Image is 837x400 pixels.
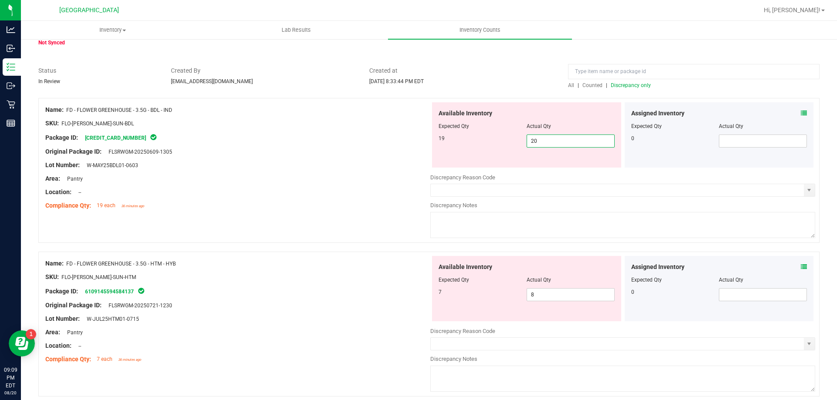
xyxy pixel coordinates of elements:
span: 7 [439,289,442,295]
span: -- [74,343,81,349]
span: Status [38,66,158,75]
span: 7 each [97,356,112,362]
span: W-MAY25BDL01-0603 [82,162,138,168]
div: 0 [631,134,719,142]
span: Inventory [21,26,204,34]
iframe: Resource center [9,330,35,356]
span: Lot Number: [45,161,80,168]
inline-svg: Outbound [7,81,15,90]
span: Assigned Inventory [631,109,684,118]
div: Discrepancy Notes [430,201,815,210]
span: Assigned Inventory [631,262,684,272]
inline-svg: Inventory [7,63,15,71]
span: Package ID: [45,134,78,141]
span: Pantry [63,329,83,336]
span: Discrepancy Reason Code [430,328,495,334]
span: | [606,82,607,88]
span: Lab Results [270,26,323,34]
span: Discrepancy Reason Code [430,174,495,181]
inline-svg: Analytics [7,25,15,34]
div: 0 [631,288,719,296]
a: 6109145594584137 [85,289,134,295]
p: 08/20 [4,390,17,396]
span: In Sync [150,133,157,141]
div: Actual Qty [719,276,807,284]
span: Discrepancy only [611,82,651,88]
p: 09:09 PM EDT [4,366,17,390]
span: Inventory Counts [448,26,512,34]
span: W-JUL25HTM01-0715 [82,316,139,322]
span: Actual Qty [527,123,551,129]
a: Lab Results [204,21,388,39]
span: Actual Qty [527,277,551,283]
span: Location: [45,188,71,195]
span: Compliance Qty: [45,356,91,363]
span: -- [74,189,81,195]
span: FLSRWGM-20250721-1230 [104,303,172,309]
span: 36 minutes ago [121,204,144,208]
span: Created at [369,66,555,75]
span: Area: [45,175,60,182]
div: Actual Qty [719,122,807,130]
span: Expected Qty [439,277,469,283]
span: Original Package ID: [45,148,102,155]
inline-svg: Reports [7,119,15,128]
span: Counted [582,82,602,88]
span: Available Inventory [439,109,492,118]
span: Lot Number: [45,315,80,322]
div: Discrepancy Notes [430,355,815,363]
span: In Review [38,78,60,84]
div: Expected Qty [631,122,719,130]
span: 36 minutes ago [118,358,141,362]
input: 8 [527,289,614,301]
span: Available Inventory [439,262,492,272]
inline-svg: Retail [7,100,15,109]
span: SKU: [45,273,59,280]
span: SKU: [45,120,59,127]
span: FLSRWGM-20250609-1305 [104,149,172,155]
span: In Sync [137,286,145,295]
a: Discrepancy only [609,82,651,88]
span: FD - FLOWER GREENHOUSE - 3.5G - BDL - IND [66,107,172,113]
span: Location: [45,342,71,349]
a: Counted [580,82,606,88]
iframe: Resource center unread badge [26,329,36,339]
span: Not Synced [38,40,65,46]
span: select [804,338,815,350]
span: FD - FLOWER GREENHOUSE - 3.5G - HTM - HYB [66,261,176,267]
a: All [568,82,578,88]
span: 19 [439,135,445,141]
span: Name: [45,106,64,113]
a: Inventory [21,21,204,39]
span: Expected Qty [439,123,469,129]
span: FLO-[PERSON_NAME]-SUN-HTM [61,274,136,280]
span: Created By [171,66,357,75]
span: Pantry [63,176,83,182]
a: [CREDIT_CARD_NUMBER] [85,135,146,141]
span: 19 each [97,202,116,208]
span: Package ID: [45,288,78,295]
input: Type item name or package id [568,64,820,79]
inline-svg: Inbound [7,44,15,53]
span: Name: [45,260,64,267]
span: Area: [45,329,60,336]
span: Original Package ID: [45,302,102,309]
span: [DATE] 8:33:44 PM EDT [369,78,424,84]
span: FLO-[PERSON_NAME]-SUN-BDL [61,121,134,127]
div: Expected Qty [631,276,719,284]
span: All [568,82,574,88]
a: Inventory Counts [388,21,572,39]
span: [EMAIL_ADDRESS][DOMAIN_NAME] [171,78,253,84]
span: select [804,184,815,196]
span: Hi, [PERSON_NAME]! [764,7,820,13]
span: | [578,82,579,88]
span: [GEOGRAPHIC_DATA] [59,7,119,14]
span: Compliance Qty: [45,202,91,209]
